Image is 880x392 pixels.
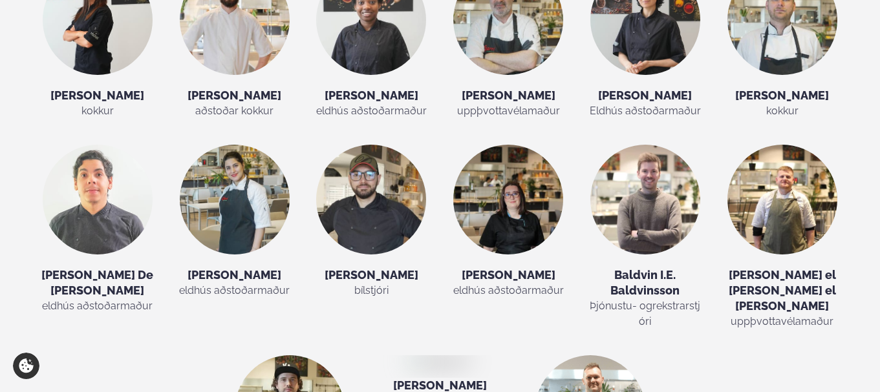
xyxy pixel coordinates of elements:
[725,103,839,119] p: kokkur
[180,145,290,254] img: image alt
[452,88,565,103] h5: [PERSON_NAME]
[725,267,839,314] h5: [PERSON_NAME] el [PERSON_NAME] el [PERSON_NAME]
[178,88,291,103] h5: [PERSON_NAME]
[178,103,291,119] p: aðstoðar kokkur
[727,145,837,254] img: image alt
[453,145,563,254] img: image alt
[41,88,155,103] h5: [PERSON_NAME]
[452,267,565,283] h5: [PERSON_NAME]
[452,283,565,298] p: eldhús aðstoðarmaður
[315,88,428,103] h5: [PERSON_NAME]
[590,145,700,254] img: image alt
[316,145,426,254] img: image alt
[178,267,291,283] h5: [PERSON_NAME]
[639,300,700,327] span: rekstrarstjóri
[588,103,702,119] p: Eldhús aðstoðarmaður
[588,298,702,329] p: Þjónustu- og
[13,353,39,379] a: Cookie settings
[731,315,833,327] span: uppþvottavélamaður
[588,88,702,103] h5: [PERSON_NAME]
[588,267,702,298] h5: Baldvin I.E. Baldvinsson
[315,283,428,298] p: bílstjóri
[178,283,291,298] p: eldhús aðstoðarmaður
[41,298,155,314] p: eldhús aðstoðarmaður
[315,103,428,119] p: eldhús aðstoðarmaður
[725,88,839,103] h5: [PERSON_NAME]
[41,103,155,119] p: kokkur
[315,267,428,283] h5: [PERSON_NAME]
[407,355,473,369] img: image alt
[457,105,560,117] span: uppþvottavélamaður
[43,145,153,254] img: image alt
[41,267,155,298] h5: [PERSON_NAME] De [PERSON_NAME]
